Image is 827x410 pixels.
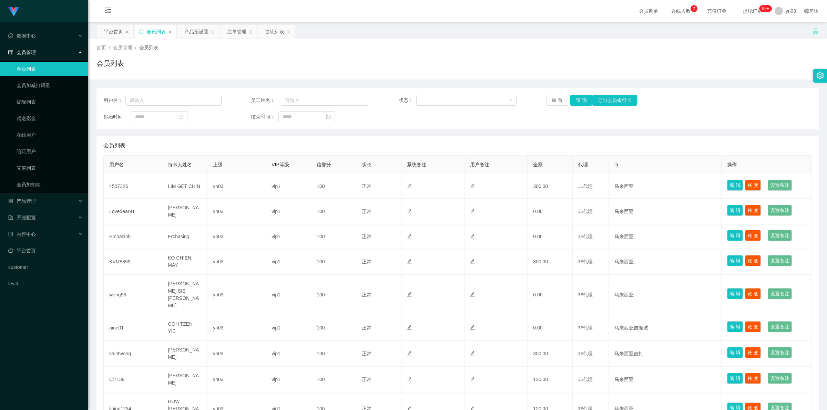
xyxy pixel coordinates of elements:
[727,230,743,241] button: 编 辑
[727,288,743,299] button: 编 辑
[768,288,792,299] button: 设置备注
[104,341,162,367] td: saintwong
[407,209,412,213] i: 图标: edit
[266,249,311,275] td: vip1
[104,249,162,275] td: KVM8899
[139,45,159,50] span: 会员列表
[266,199,311,224] td: vip1
[470,209,475,213] i: 图标: edit
[745,230,761,241] button: 账 变
[362,351,371,356] span: 正常
[546,95,568,106] button: 重 置
[207,367,266,392] td: yn03
[399,97,416,104] span: 状态：
[17,145,83,158] a: 陪玩用户
[578,351,593,356] span: 非代理
[470,325,475,330] i: 图标: edit
[528,199,573,224] td: 0.00
[146,25,166,38] div: 会员列表
[727,180,743,191] button: 编 辑
[693,5,695,12] p: 2
[470,351,475,356] i: 图标: edit
[8,7,19,17] img: logo.9652507e.png
[251,97,281,104] span: 员工姓名：
[745,373,761,384] button: 账 变
[470,377,475,381] i: 图标: edit
[470,162,489,167] span: 用户备注
[745,321,761,332] button: 账 变
[104,174,162,199] td: 4507326
[207,249,266,275] td: yn03
[125,30,129,34] i: 图标: close
[139,29,144,34] i: 图标: sync
[528,249,573,275] td: 300.00
[311,224,356,249] td: 100
[8,231,36,237] span: 内容中心
[727,162,737,167] span: 操作
[407,162,426,167] span: 系统备注
[362,209,371,214] span: 正常
[104,199,162,224] td: Lovedear91
[768,347,792,358] button: 设置备注
[8,232,13,236] i: 图标: profile
[745,255,761,266] button: 账 变
[727,347,743,358] button: 编 辑
[286,30,290,34] i: 图标: close
[8,260,83,274] a: customer
[109,45,110,50] span: /
[104,275,162,315] td: wong93
[578,377,593,382] span: 非代理
[207,315,266,341] td: yn03
[207,224,266,249] td: yn03
[162,315,207,341] td: GOH TZEN YIE
[739,9,766,13] span: 提现订单
[816,72,824,79] i: 图标: setting
[207,275,266,315] td: yn03
[407,351,412,356] i: 图标: edit
[265,25,284,38] div: 提现列表
[570,95,592,106] button: 查 询
[17,78,83,92] a: 会员加减打码量
[528,275,573,315] td: 0.00
[103,113,131,120] span: 起始时间：
[768,180,792,191] button: 设置备注
[272,162,289,167] span: VIP等级
[96,0,120,22] i: 图标: menu-fold
[207,174,266,199] td: yn03
[768,255,792,266] button: 设置备注
[162,249,207,275] td: KO CHIEN MAY
[311,367,356,392] td: 100
[578,183,593,189] span: 非代理
[168,162,192,167] span: 持卡人姓名
[768,205,792,216] button: 设置备注
[508,98,512,103] i: 图标: down
[768,230,792,241] button: 设置备注
[211,30,215,34] i: 图标: close
[578,325,593,330] span: 非代理
[578,209,593,214] span: 非代理
[227,25,246,38] div: 注单管理
[109,162,124,167] span: 用户名
[362,183,371,189] span: 正常
[17,112,83,125] a: 赠送彩金
[162,174,207,199] td: LIM GET CHIN
[528,341,573,367] td: 300.00
[362,377,371,382] span: 正常
[266,224,311,249] td: vip1
[8,277,83,291] a: level
[311,315,356,341] td: 100
[592,95,637,106] button: 导出会员银行卡
[578,292,593,297] span: 非代理
[362,162,371,167] span: 状态
[614,162,618,167] span: ip
[266,174,311,199] td: vip1
[362,292,371,297] span: 正常
[17,128,83,142] a: 在线用户
[768,321,792,332] button: 设置备注
[609,174,722,199] td: 马来西亚
[8,215,36,220] span: 系统配置
[104,25,123,38] div: 平台首页
[727,255,743,266] button: 编 辑
[528,315,573,341] td: 0.00
[668,9,694,13] span: 在线人数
